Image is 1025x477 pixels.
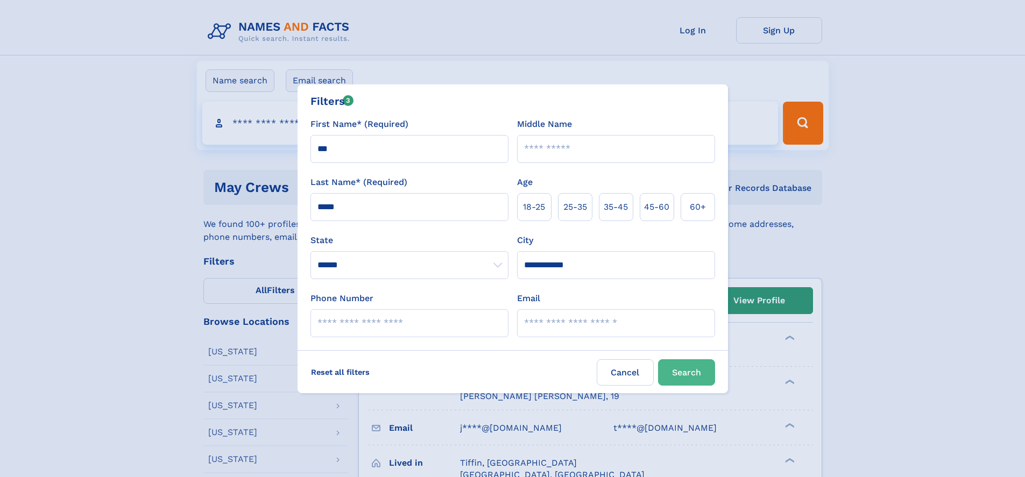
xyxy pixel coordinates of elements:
label: Cancel [597,359,654,386]
label: Phone Number [310,292,373,305]
label: Age [517,176,533,189]
label: Last Name* (Required) [310,176,407,189]
span: 18‑25 [523,201,545,213]
span: 45‑60 [644,201,669,213]
button: Search [658,359,715,386]
label: Reset all filters [304,359,377,385]
span: 60+ [690,201,706,213]
label: City [517,234,533,247]
label: State [310,234,508,247]
span: 25‑35 [563,201,587,213]
label: First Name* (Required) [310,118,408,131]
div: Filters [310,93,354,109]
label: Middle Name [517,118,572,131]
label: Email [517,292,540,305]
span: 35‑45 [604,201,628,213]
